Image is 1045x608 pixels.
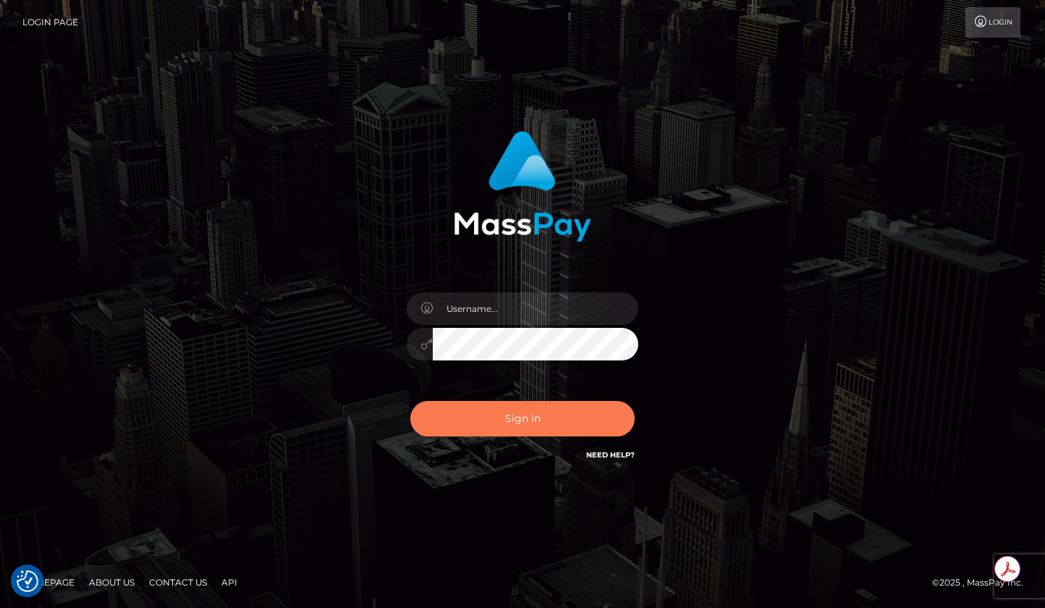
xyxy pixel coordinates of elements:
button: Consent Preferences [17,570,38,592]
a: Contact Us [143,571,213,594]
a: Homepage [16,571,80,594]
a: About Us [83,571,140,594]
button: Sign in [410,401,635,436]
a: API [216,571,243,594]
img: MassPay Login [454,131,591,242]
input: Username... [433,292,638,325]
img: Revisit consent button [17,570,38,592]
a: Login Page [22,7,78,38]
a: Login [965,7,1020,38]
a: Need Help? [586,450,635,460]
div: © 2025 , MassPay Inc. [932,575,1034,591]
